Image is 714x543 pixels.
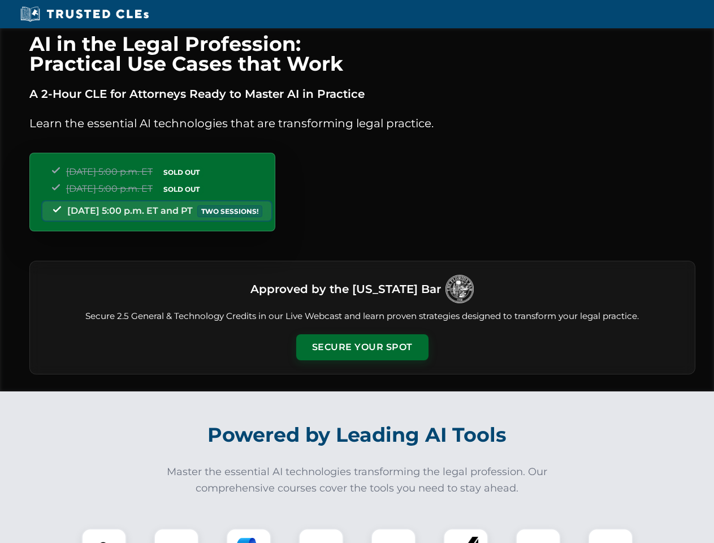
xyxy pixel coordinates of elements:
p: A 2-Hour CLE for Attorneys Ready to Master AI in Practice [29,85,695,103]
span: SOLD OUT [159,166,204,178]
span: SOLD OUT [159,183,204,195]
h2: Powered by Leading AI Tools [44,415,670,455]
img: Logo [445,275,474,303]
span: [DATE] 5:00 p.m. ET [66,183,153,194]
p: Master the essential AI technologies transforming the legal profession. Our comprehensive courses... [159,464,555,497]
span: [DATE] 5:00 p.m. ET [66,166,153,177]
img: Trusted CLEs [17,6,152,23]
p: Secure 2.5 General & Technology Credits in our Live Webcast and learn proven strategies designed ... [44,310,681,323]
h1: AI in the Legal Profession: Practical Use Cases that Work [29,34,695,74]
p: Learn the essential AI technologies that are transforming legal practice. [29,114,695,132]
h3: Approved by the [US_STATE] Bar [250,279,441,299]
button: Secure Your Spot [296,334,429,360]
